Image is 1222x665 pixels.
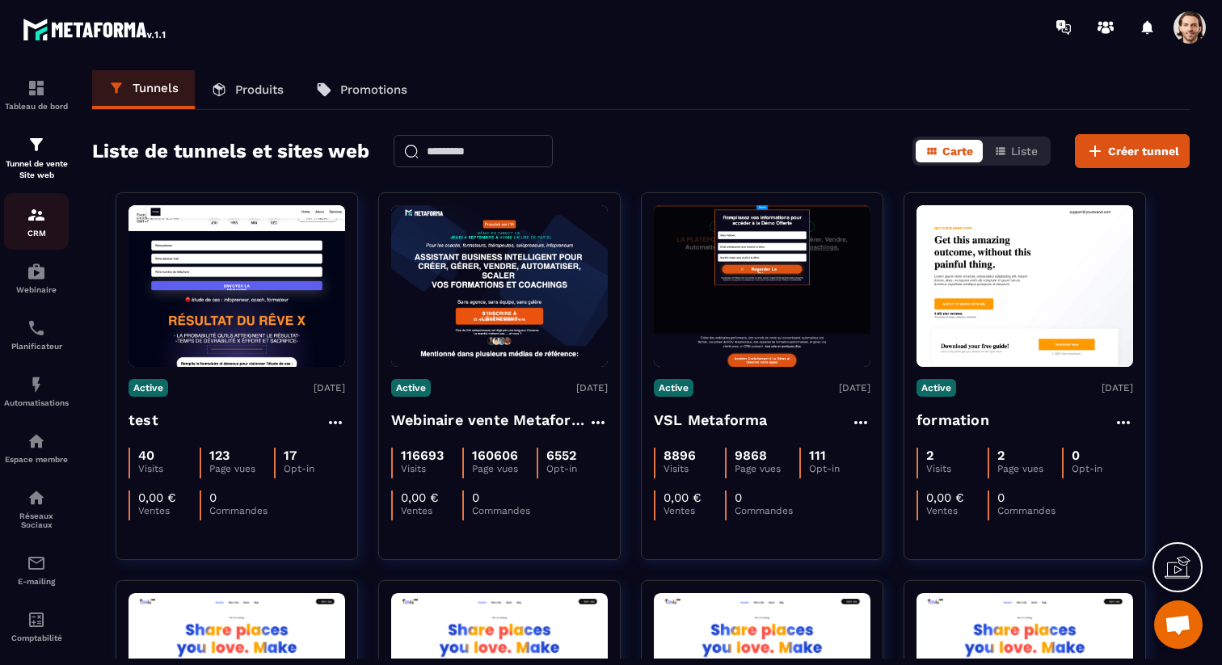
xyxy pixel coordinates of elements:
[340,82,407,97] p: Promotions
[92,70,195,109] a: Tunnels
[27,488,46,507] img: social-network
[926,463,988,474] p: Visits
[4,577,69,586] p: E-mailing
[916,140,983,162] button: Carte
[4,66,69,123] a: formationformationTableau de bord
[4,123,69,193] a: formationformationTunnel de vente Site web
[4,158,69,181] p: Tunnel de vente Site web
[4,455,69,464] p: Espace membre
[209,463,273,474] p: Page vues
[1072,448,1080,463] p: 0
[664,463,725,474] p: Visits
[917,379,956,397] p: Active
[27,262,46,281] img: automations
[735,505,796,516] p: Commandes
[926,490,964,505] p: 0,00 €
[4,306,69,363] a: schedulerschedulerPlanificateur
[1072,463,1133,474] p: Opt-in
[27,318,46,338] img: scheduler
[4,285,69,294] p: Webinaire
[984,140,1047,162] button: Liste
[27,78,46,98] img: formation
[654,205,870,367] img: image
[997,505,1059,516] p: Commandes
[472,505,533,516] p: Commandes
[997,448,1005,463] p: 2
[129,205,345,367] img: image
[735,448,767,463] p: 9868
[138,505,200,516] p: Ventes
[129,379,168,397] p: Active
[4,419,69,476] a: automationsautomationsEspace membre
[401,505,462,516] p: Ventes
[27,135,46,154] img: formation
[546,463,608,474] p: Opt-in
[1154,600,1203,649] a: Ouvrir le chat
[839,382,870,394] p: [DATE]
[23,15,168,44] img: logo
[926,505,988,516] p: Ventes
[300,70,423,109] a: Promotions
[209,490,217,505] p: 0
[138,463,200,474] p: Visits
[4,229,69,238] p: CRM
[472,448,518,463] p: 160606
[195,70,300,109] a: Produits
[209,448,230,463] p: 123
[472,490,479,505] p: 0
[209,505,271,516] p: Commandes
[4,511,69,529] p: Réseaux Sociaux
[664,505,725,516] p: Ventes
[942,145,973,158] span: Carte
[735,490,742,505] p: 0
[391,409,588,431] h4: Webinaire vente Metaforma
[997,490,1005,505] p: 0
[654,409,768,431] h4: VSL Metaforma
[997,463,1061,474] p: Page vues
[391,205,608,367] img: image
[284,463,345,474] p: Opt-in
[735,463,799,474] p: Page vues
[917,205,1133,367] img: image
[664,490,702,505] p: 0,00 €
[235,82,284,97] p: Produits
[4,193,69,250] a: formationformationCRM
[138,490,176,505] p: 0,00 €
[1011,145,1038,158] span: Liste
[1108,143,1179,159] span: Créer tunnel
[809,463,870,474] p: Opt-in
[4,398,69,407] p: Automatisations
[27,375,46,394] img: automations
[917,409,989,431] h4: formation
[926,448,933,463] p: 2
[4,363,69,419] a: automationsautomationsAutomatisations
[391,379,431,397] p: Active
[314,382,345,394] p: [DATE]
[4,102,69,111] p: Tableau de bord
[546,448,576,463] p: 6552
[4,250,69,306] a: automationsautomationsWebinaire
[129,409,158,431] h4: test
[27,553,46,573] img: email
[809,448,826,463] p: 111
[401,490,439,505] p: 0,00 €
[27,610,46,629] img: accountant
[138,448,154,463] p: 40
[576,382,608,394] p: [DATE]
[4,342,69,351] p: Planificateur
[27,431,46,451] img: automations
[664,448,696,463] p: 8896
[654,379,693,397] p: Active
[284,448,297,463] p: 17
[4,598,69,654] a: accountantaccountantComptabilité
[1102,382,1133,394] p: [DATE]
[133,81,179,95] p: Tunnels
[4,633,69,642] p: Comptabilité
[4,541,69,598] a: emailemailE-mailing
[92,135,369,167] h2: Liste de tunnels et sites web
[1075,134,1190,168] button: Créer tunnel
[401,448,444,463] p: 116693
[401,463,462,474] p: Visits
[472,463,536,474] p: Page vues
[27,205,46,225] img: formation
